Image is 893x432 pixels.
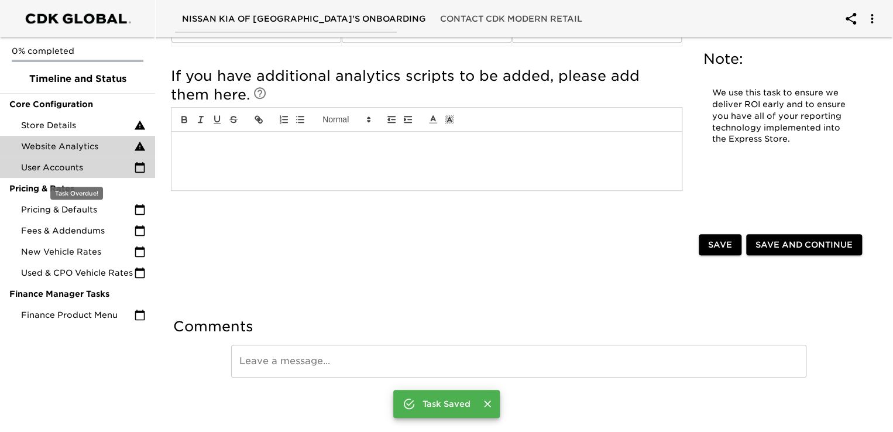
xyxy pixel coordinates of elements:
h5: Comments [173,317,864,336]
button: Close [480,396,495,412]
h5: If you have additional analytics scripts to be added, please add them here. [171,67,682,104]
button: account of current user [858,5,886,33]
p: 0% completed [12,45,143,57]
span: Store Details [21,119,134,131]
span: Pricing & Rates [9,183,146,194]
span: Timeline and Status [9,72,146,86]
span: Core Configuration [9,98,146,110]
span: Finance Product Menu [21,309,134,321]
p: We use this task to ensure we deliver ROI early and to ensure you have all of your reporting tech... [712,87,851,145]
span: New Vehicle Rates [21,246,134,258]
span: Fees & Addendums [21,225,134,236]
span: Pricing & Defaults [21,204,134,215]
button: Save [699,234,741,256]
button: Save and Continue [746,234,862,256]
span: Used & CPO Vehicle Rates [21,267,134,279]
span: Website Analytics [21,140,134,152]
span: Nissan Kia of [GEOGRAPHIC_DATA]'s Onboarding [182,12,426,26]
span: Contact CDK Modern Retail [440,12,582,26]
div: Task Saved [423,393,470,414]
span: Save [708,238,732,252]
span: User Accounts [21,162,134,173]
button: account of current user [837,5,865,33]
span: Finance Manager Tasks [9,288,146,300]
span: Save and Continue [755,238,853,252]
h5: Note: [703,50,860,68]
